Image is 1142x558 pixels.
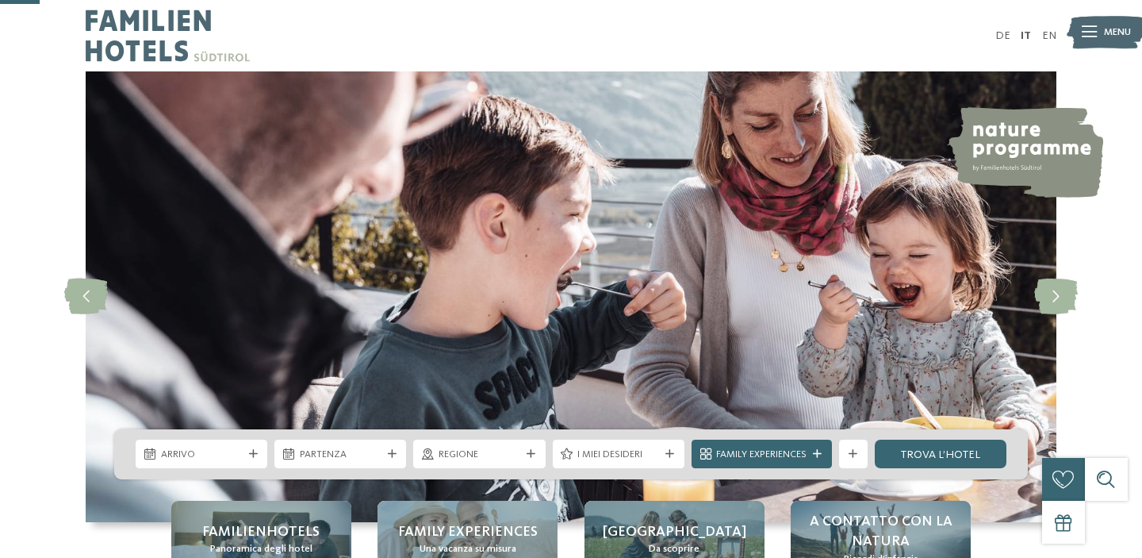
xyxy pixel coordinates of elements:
span: Familienhotels [202,522,320,542]
span: Una vacanza su misura [420,542,516,556]
span: Partenza [300,448,381,462]
span: Arrivo [161,448,243,462]
span: Family experiences [398,522,538,542]
span: I miei desideri [577,448,659,462]
a: IT [1021,30,1031,41]
a: DE [995,30,1010,41]
span: Menu [1104,25,1131,40]
span: Da scoprire [649,542,699,556]
img: Family hotel Alto Adige: the happy family places! [86,71,1056,522]
a: EN [1042,30,1056,41]
span: Panoramica degli hotel [210,542,312,556]
a: trova l’hotel [875,440,1006,468]
span: A contatto con la natura [805,512,956,552]
img: nature programme by Familienhotels Südtirol [946,107,1103,198]
span: Regione [439,448,520,462]
span: [GEOGRAPHIC_DATA] [603,522,746,542]
span: Family Experiences [716,448,807,462]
